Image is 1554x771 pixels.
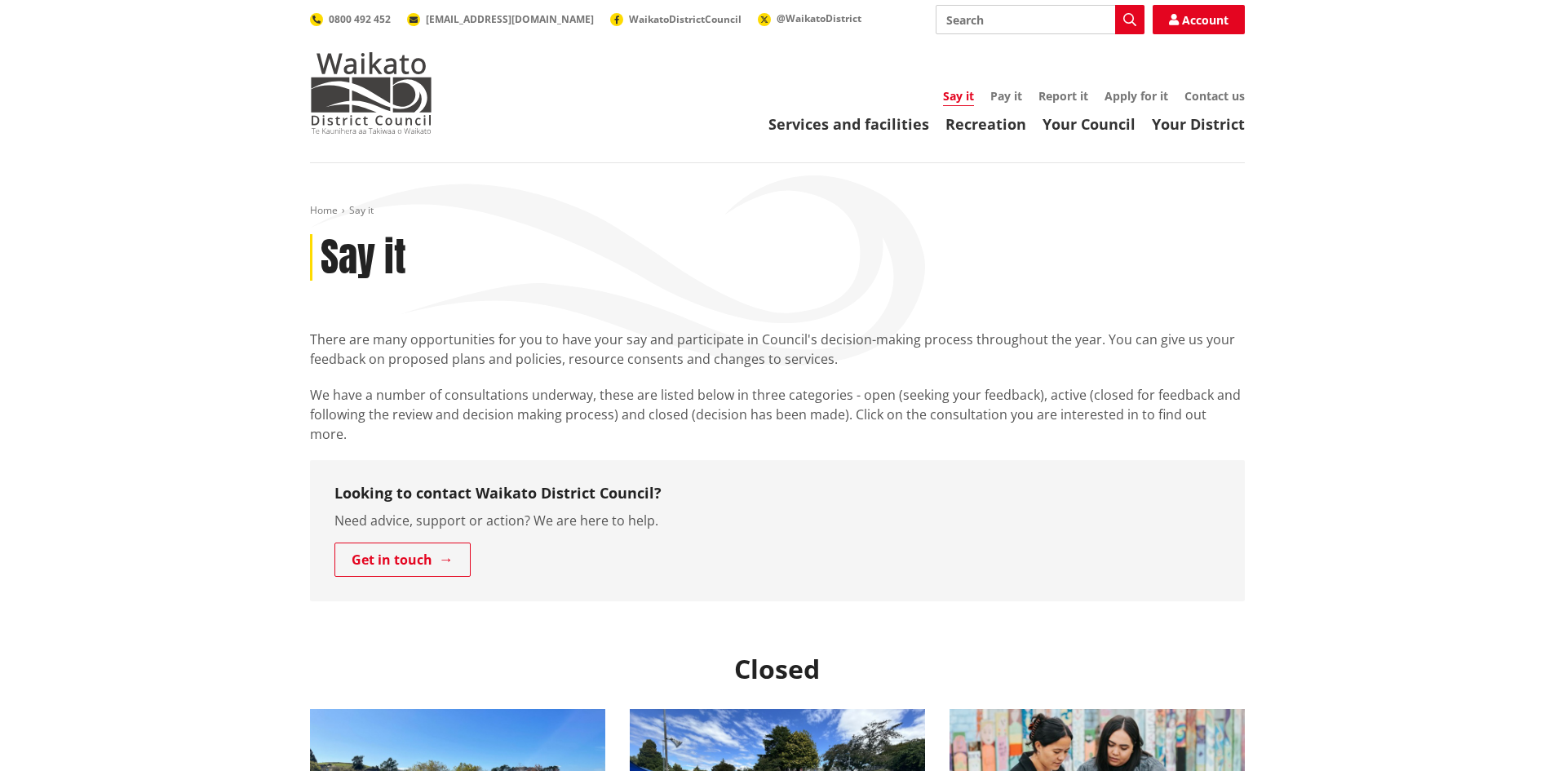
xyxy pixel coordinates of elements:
[349,203,374,217] span: Say it
[777,11,861,25] span: @WaikatoDistrict
[758,11,861,25] a: @WaikatoDistrict
[936,5,1144,34] input: Search input
[310,12,391,26] a: 0800 492 452
[1152,114,1245,134] a: Your District
[990,88,1022,104] a: Pay it
[1038,88,1088,104] a: Report it
[1184,88,1245,104] a: Contact us
[310,204,1245,218] nav: breadcrumb
[334,543,471,577] a: Get in touch
[310,203,338,217] a: Home
[1153,5,1245,34] a: Account
[768,114,929,134] a: Services and facilities
[310,52,432,134] img: Waikato District Council - Te Kaunihera aa Takiwaa o Waikato
[629,12,742,26] span: WaikatoDistrictCouncil
[610,12,742,26] a: WaikatoDistrictCouncil
[1043,114,1136,134] a: Your Council
[943,88,974,106] a: Say it
[310,654,1245,685] h2: Closed
[1105,88,1168,104] a: Apply for it
[334,511,1220,530] p: Need advice, support or action? We are here to help.
[310,330,1245,369] p: There are many opportunities for you to have your say and participate in Council's decision-makin...
[310,385,1245,444] p: We have a number of consultations underway, these are listed below in three categories - open (se...
[407,12,594,26] a: [EMAIL_ADDRESS][DOMAIN_NAME]
[321,234,406,281] h1: Say it
[334,485,1220,503] h3: Looking to contact Waikato District Council?
[329,12,391,26] span: 0800 492 452
[945,114,1026,134] a: Recreation
[426,12,594,26] span: [EMAIL_ADDRESS][DOMAIN_NAME]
